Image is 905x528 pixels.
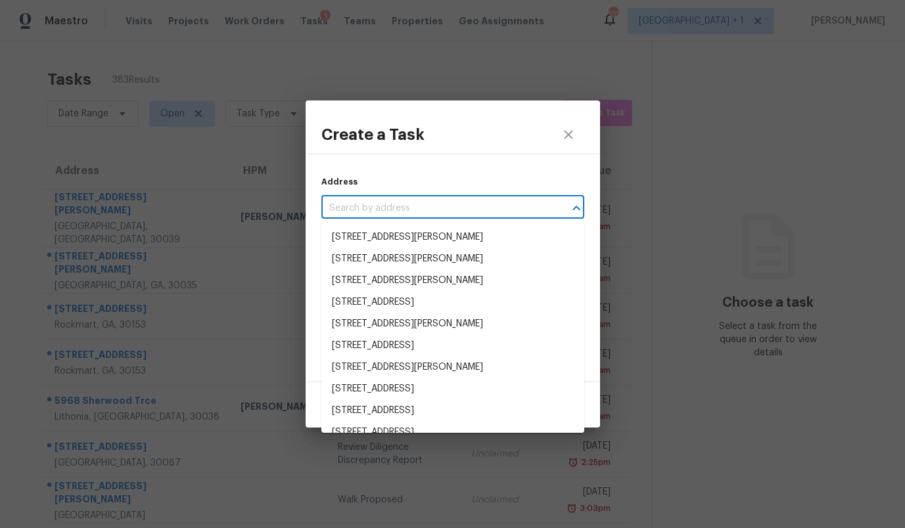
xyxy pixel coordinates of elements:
li: [STREET_ADDRESS][PERSON_NAME] [321,227,584,248]
li: [STREET_ADDRESS] [321,422,584,443]
li: [STREET_ADDRESS] [321,378,584,400]
li: [STREET_ADDRESS][PERSON_NAME] [321,270,584,292]
h3: Create a Task [321,125,425,144]
li: [STREET_ADDRESS] [321,400,584,422]
li: [STREET_ADDRESS] [321,335,584,357]
li: [STREET_ADDRESS] [321,292,584,313]
li: [STREET_ADDRESS][PERSON_NAME] [321,313,584,335]
button: close [553,119,584,150]
li: [STREET_ADDRESS][PERSON_NAME] [321,248,584,270]
li: [STREET_ADDRESS][PERSON_NAME] [321,357,584,378]
label: Address [321,178,358,186]
button: Close [567,199,586,217]
input: Search by address [321,198,547,219]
